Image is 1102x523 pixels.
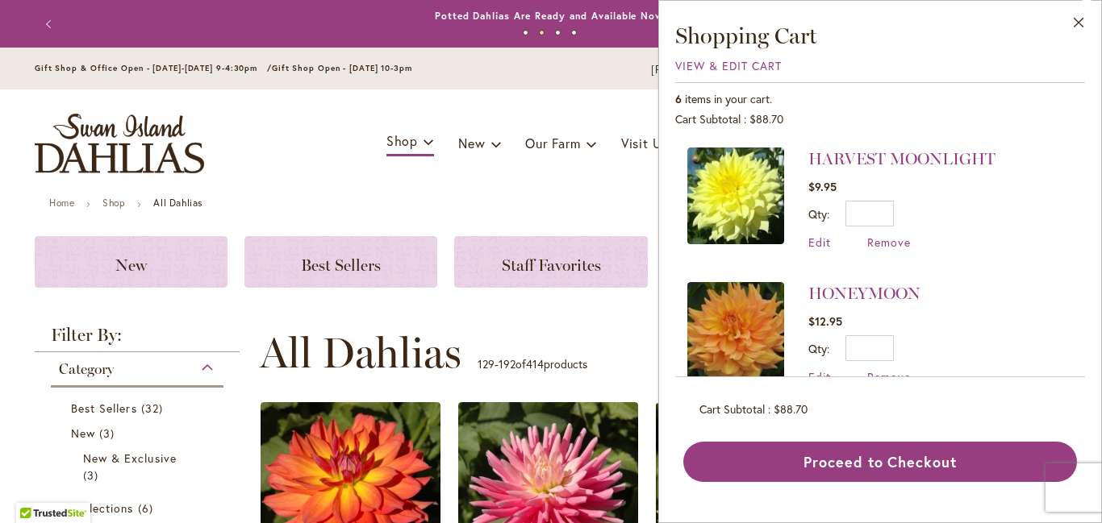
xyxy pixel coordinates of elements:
span: $88.70 [774,401,808,417]
a: New [71,425,207,442]
span: 129 [478,356,495,371]
a: Potted Dahlias Are Ready and Available Now! [435,10,667,22]
button: 2 of 4 [539,30,545,35]
span: Visit Us [621,135,668,152]
span: New & Exclusive [83,450,177,466]
span: Best Sellers [301,255,381,275]
span: All Dahlias [260,329,461,377]
span: 32 [141,400,167,417]
p: - of products [478,351,587,377]
a: HARVEST MOONLIGHT [687,147,784,250]
a: [PHONE_NUMBER] [651,62,749,78]
span: $88.70 [749,111,783,127]
a: store logo [35,114,204,173]
a: Edit [808,235,831,250]
a: Best Sellers [244,236,437,288]
span: Cart Subtotal [699,401,765,417]
a: Home [49,197,74,209]
span: New [458,135,485,152]
a: New [35,236,227,288]
a: HONEYMOON [808,284,920,303]
span: New [115,255,147,275]
span: 414 [526,356,544,371]
span: 3 [99,425,119,442]
span: $9.95 [808,179,837,194]
a: Remove [867,369,911,384]
img: HONEYMOON [687,282,784,379]
label: Qty [808,341,829,356]
span: 6 [675,91,682,106]
span: 192 [499,356,516,371]
button: 4 of 4 [571,30,577,35]
button: 3 of 4 [555,30,561,35]
button: Previous [35,8,67,40]
iframe: Launch Accessibility Center [12,466,57,511]
strong: Filter By: [35,326,240,352]
a: Edit [808,369,831,384]
a: Staff Favorites [454,236,647,288]
span: 6 [138,500,157,517]
span: items in your cart. [685,91,772,106]
a: New &amp; Exclusive [83,450,195,484]
button: 1 of 4 [523,30,528,35]
span: Cart Subtotal [675,111,741,127]
span: Our Farm [525,135,580,152]
a: Best Sellers [71,400,207,417]
span: Gift Shop & Office Open - [DATE]-[DATE] 9-4:30pm / [35,63,272,73]
label: Qty [808,206,829,222]
strong: All Dahlias [153,197,202,209]
span: Gift Shop Open - [DATE] 10-3pm [272,63,412,73]
a: Collections [71,500,207,517]
span: 3 [83,467,102,484]
img: HARVEST MOONLIGHT [687,147,784,244]
a: HONEYMOON [687,282,784,384]
span: Staff Favorites [502,255,601,275]
span: Shopping Cart [675,22,817,49]
button: Proceed to Checkout [683,442,1077,482]
span: Best Sellers [71,401,137,416]
a: Remove [867,235,911,250]
span: Category [59,360,114,378]
a: HARVEST MOONLIGHT [808,149,996,168]
span: Shop [386,132,418,149]
span: New [71,425,95,441]
span: Collections [71,500,134,516]
span: $12.95 [808,313,842,329]
a: View & Edit Cart [675,58,782,73]
a: Shop [102,197,125,209]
